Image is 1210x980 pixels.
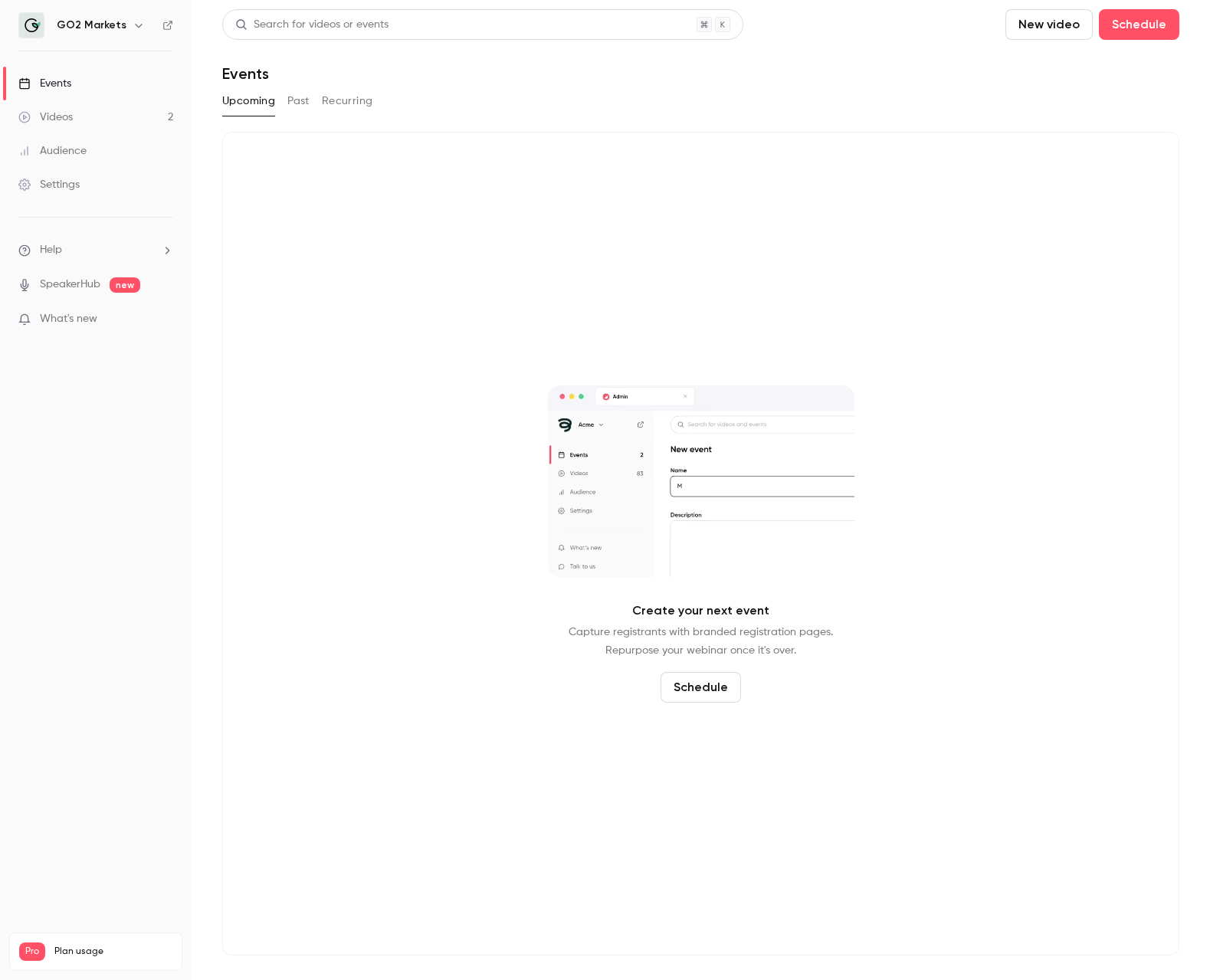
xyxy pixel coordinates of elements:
[235,17,389,33] div: Search for videos or events
[110,277,140,293] span: new
[19,13,44,38] img: GO2 Markets
[18,177,80,192] div: Settings
[222,89,275,113] button: Upcoming
[18,143,87,159] div: Audience
[1099,9,1179,40] button: Schedule
[18,76,71,91] div: Events
[54,946,172,958] span: Plan usage
[287,89,310,113] button: Past
[40,277,100,293] a: SpeakerHub
[18,110,73,125] div: Videos
[322,89,373,113] button: Recurring
[155,313,173,326] iframe: Noticeable Trigger
[40,311,97,327] span: What's new
[222,64,269,83] h1: Events
[1005,9,1093,40] button: New video
[18,242,173,258] li: help-dropdown-opener
[57,18,126,33] h6: GO2 Markets
[569,623,833,660] p: Capture registrants with branded registration pages. Repurpose your webinar once it's over.
[632,601,769,620] p: Create your next event
[19,942,45,961] span: Pro
[40,242,62,258] span: Help
[661,672,741,703] button: Schedule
